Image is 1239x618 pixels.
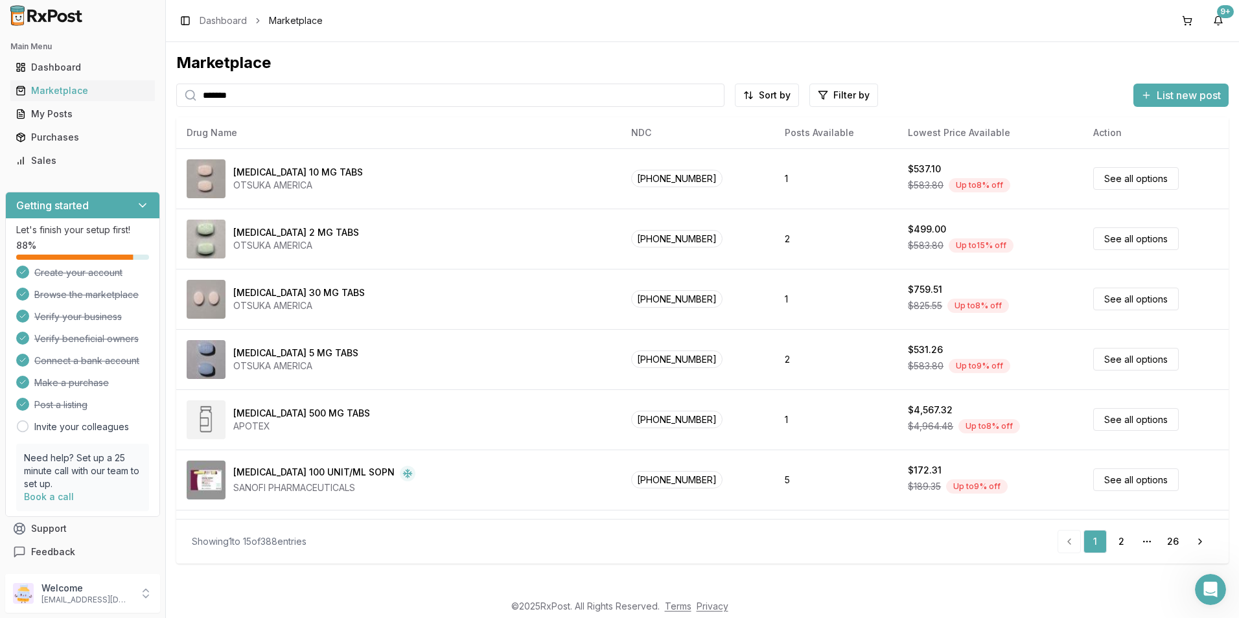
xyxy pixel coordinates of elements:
a: Book a call [24,491,74,502]
div: [MEDICAL_DATA] 30 MG TABS [233,286,365,299]
div: $537.10 [908,163,941,176]
span: Feedback [31,545,75,558]
div: OTSUKA AMERICA [233,239,359,252]
div: Dashboard [16,61,150,74]
h3: Getting started [16,198,89,213]
span: $583.80 [908,360,944,372]
a: 2 [1109,530,1133,553]
td: 1 [774,148,897,209]
nav: breadcrumb [200,14,323,27]
th: Lowest Price Available [897,117,1083,148]
img: Abilify 5 MG TABS [187,340,226,379]
a: Dashboard [10,56,155,79]
div: $172.31 [908,464,942,477]
h2: Main Menu [10,41,155,52]
span: Create your account [34,266,122,279]
span: [PHONE_NUMBER] [631,471,723,488]
a: Terms [665,601,691,612]
a: Go to next page [1187,530,1213,553]
button: My Posts [5,104,160,124]
p: Need help? Set up a 25 minute call with our team to set up. [24,452,141,490]
div: OTSUKA AMERICA [233,360,358,372]
div: $531.26 [908,343,943,356]
span: [PHONE_NUMBER] [631,170,723,187]
th: Action [1083,117,1229,148]
div: OTSUKA AMERICA [233,179,363,192]
th: Posts Available [774,117,897,148]
button: Marketplace [5,80,160,101]
img: RxPost Logo [5,5,88,26]
td: 1 [774,389,897,450]
div: OTSUKA AMERICA [233,299,365,312]
div: Sales [16,154,150,167]
a: See all options [1093,468,1179,491]
button: Sort by [735,84,799,107]
div: Up to 9 % off [949,359,1010,373]
span: Sort by [759,89,791,102]
button: Support [5,517,160,540]
div: [MEDICAL_DATA] 5 MG TABS [233,347,358,360]
a: See all options [1093,167,1179,190]
span: $583.80 [908,179,944,192]
span: $4,964.48 [908,420,953,433]
span: 88 % [16,239,36,252]
button: 9+ [1208,10,1229,31]
p: [EMAIL_ADDRESS][DOMAIN_NAME] [41,595,132,605]
span: [PHONE_NUMBER] [631,411,723,428]
span: [PHONE_NUMBER] [631,350,723,368]
a: My Posts [10,102,155,126]
div: My Posts [16,108,150,120]
div: SANOFI PHARMACEUTICALS [233,481,415,494]
div: [MEDICAL_DATA] 100 UNIT/ML SOPN [233,466,395,481]
button: Sales [5,150,160,171]
span: Connect a bank account [34,354,139,367]
p: Let's finish your setup first! [16,223,149,236]
div: Up to 8 % off [947,299,1009,313]
td: 3 [774,510,897,570]
img: Abilify 30 MG TABS [187,280,226,319]
span: [PHONE_NUMBER] [631,290,723,308]
img: Abilify 10 MG TABS [187,159,226,198]
span: $189.35 [908,480,941,493]
button: Filter by [809,84,878,107]
div: $759.51 [908,283,942,296]
img: Abilify 2 MG TABS [187,220,226,258]
a: See all options [1093,408,1179,431]
span: Post a listing [34,398,87,411]
div: Up to 9 % off [946,479,1008,494]
iframe: Intercom live chat [1195,574,1226,605]
p: Welcome [41,582,132,595]
span: Verify your business [34,310,122,323]
span: $583.80 [908,239,944,252]
a: Privacy [697,601,728,612]
span: [PHONE_NUMBER] [631,230,723,247]
nav: pagination [1058,530,1213,553]
a: Invite your colleagues [34,420,129,433]
div: 9+ [1217,5,1234,18]
td: 2 [774,209,897,269]
div: $499.00 [908,223,946,236]
a: Sales [10,149,155,172]
img: Admelog SoloStar 100 UNIT/ML SOPN [187,461,226,499]
a: See all options [1093,227,1179,250]
button: Feedback [5,540,160,564]
td: 5 [774,450,897,510]
td: 1 [774,269,897,329]
span: $825.55 [908,299,942,312]
div: Purchases [16,131,150,144]
span: Browse the marketplace [34,288,139,301]
a: 1 [1083,530,1107,553]
a: See all options [1093,348,1179,371]
div: [MEDICAL_DATA] 500 MG TABS [233,407,370,420]
button: Dashboard [5,57,160,78]
span: Marketplace [269,14,323,27]
a: See all options [1093,288,1179,310]
th: Drug Name [176,117,621,148]
a: List new post [1133,90,1229,103]
div: Up to 15 % off [949,238,1013,253]
img: User avatar [13,583,34,604]
div: Showing 1 to 15 of 388 entries [192,535,307,548]
span: List new post [1157,87,1221,103]
div: [MEDICAL_DATA] 2 MG TABS [233,226,359,239]
div: [MEDICAL_DATA] 10 MG TABS [233,166,363,179]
